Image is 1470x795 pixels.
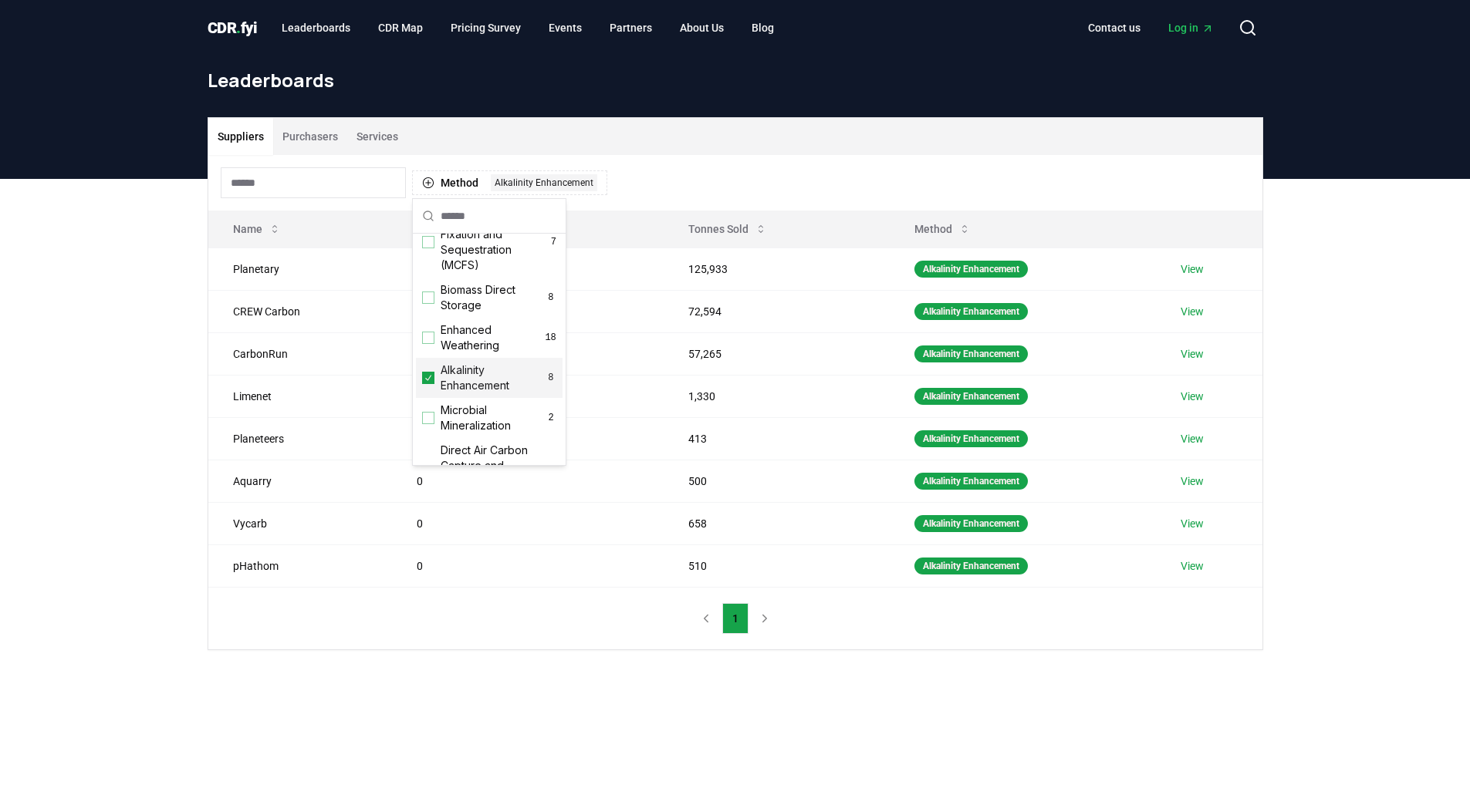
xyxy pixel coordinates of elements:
[208,417,393,460] td: Planeteers
[914,430,1028,447] div: Alkalinity Enhancement
[441,403,546,433] span: Microbial Mineralization
[914,388,1028,405] div: Alkalinity Enhancement
[208,375,393,417] td: Limenet
[739,14,786,42] a: Blog
[366,14,435,42] a: CDR Map
[664,544,890,587] td: 510
[491,174,597,191] div: Alkalinity Enhancement
[392,502,664,544] td: 0
[438,14,533,42] a: Pricing Survey
[273,118,347,155] button: Purchasers
[269,14,363,42] a: Leaderboards
[664,290,890,332] td: 72,594
[664,248,890,290] td: 125,933
[664,502,890,544] td: 658
[1076,14,1153,42] a: Contact us
[208,502,393,544] td: Vycarb
[1168,20,1214,35] span: Log in
[546,412,556,424] span: 2
[1181,304,1204,319] a: View
[551,236,556,248] span: 7
[392,290,664,332] td: 102
[1076,14,1226,42] nav: Main
[392,460,664,502] td: 0
[221,214,293,244] button: Name
[914,345,1028,362] div: Alkalinity Enhancement
[1156,14,1226,42] a: Log in
[269,14,786,42] nav: Main
[914,558,1028,574] div: Alkalinity Enhancement
[1181,431,1204,446] a: View
[392,544,664,587] td: 0
[545,332,556,344] span: 18
[208,19,258,37] span: CDR fyi
[902,214,983,244] button: Method
[664,460,890,502] td: 500
[664,417,890,460] td: 413
[914,303,1028,320] div: Alkalinity Enhancement
[208,17,258,39] a: CDR.fyi
[412,170,607,195] button: MethodAlkalinity Enhancement
[236,19,241,37] span: .
[664,332,890,375] td: 57,265
[664,375,890,417] td: 1,330
[208,290,393,332] td: CREW Carbon
[1181,473,1204,489] a: View
[441,211,551,273] span: Marine Carbon Fixation and Sequestration (MCFS)
[208,332,393,375] td: CarbonRun
[441,282,546,313] span: Biomass Direct Storage
[347,118,407,155] button: Services
[441,362,546,393] span: Alkalinity Enhancement
[1181,346,1204,362] a: View
[546,291,556,304] span: 8
[1181,516,1204,531] a: View
[208,68,1263,93] h1: Leaderboards
[1181,558,1204,574] a: View
[392,332,664,375] td: 21
[208,118,273,155] button: Suppliers
[914,515,1028,532] div: Alkalinity Enhancement
[441,443,546,504] span: Direct Air Carbon Capture and Sequestration (DACCS)
[392,248,664,290] td: 1,550
[914,261,1028,278] div: Alkalinity Enhancement
[1181,389,1204,404] a: View
[1181,261,1204,277] a: View
[536,14,594,42] a: Events
[667,14,736,42] a: About Us
[208,460,393,502] td: Aquarry
[392,375,664,417] td: 14
[208,248,393,290] td: Planetary
[676,214,779,244] button: Tonnes Sold
[404,214,533,244] button: Tonnes Delivered
[546,372,556,384] span: 8
[722,603,749,634] button: 1
[441,322,545,353] span: Enhanced Weathering
[597,14,664,42] a: Partners
[208,544,393,587] td: pHathom
[392,417,664,460] td: 0
[914,473,1028,490] div: Alkalinity Enhancement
